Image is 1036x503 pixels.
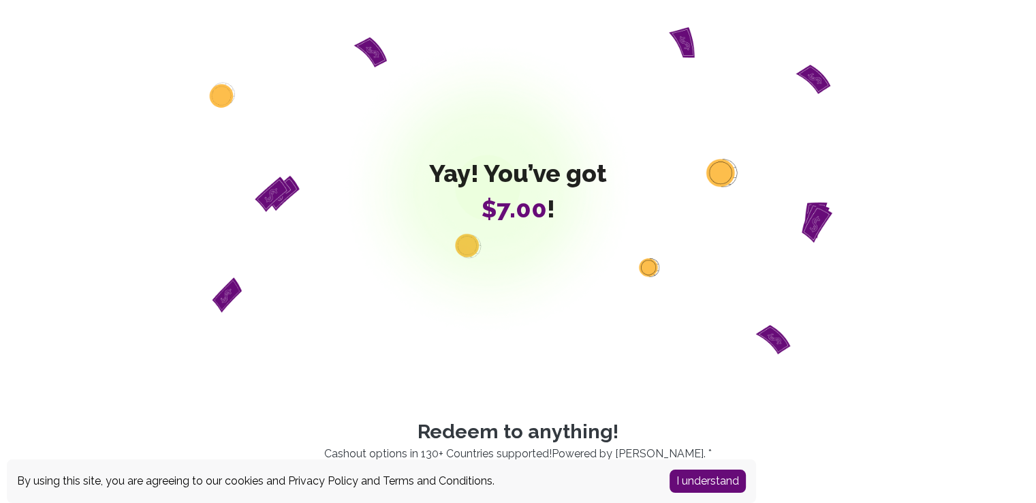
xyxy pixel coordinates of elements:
span: ! [429,195,607,222]
a: Privacy Policy [288,474,358,487]
p: Redeem to anything! [110,420,927,444]
span: $7.00 [482,194,547,223]
button: Accept cookies [670,470,746,493]
p: Cashout options in 130+ Countries supported! . * [110,446,927,462]
a: Terms and Conditions [383,474,492,487]
a: Powered by [PERSON_NAME] [552,447,704,460]
span: Yay! You’ve got [429,159,607,187]
div: By using this site, you are agreeing to our cookies and and . [17,473,649,489]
